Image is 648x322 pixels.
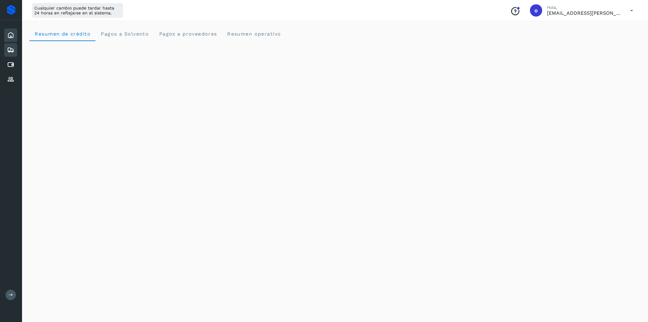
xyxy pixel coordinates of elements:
[547,5,621,10] p: Hola,
[4,43,17,57] div: Embarques
[4,73,17,86] div: Proveedores
[4,29,17,42] div: Inicio
[4,58,17,71] div: Cuentas por pagar
[159,31,217,37] span: Pagos a proveedores
[227,31,281,37] span: Resumen operativo
[34,31,91,37] span: Resumen de crédito
[32,3,123,18] div: Cualquier cambio puede tardar hasta 24 horas en reflejarse en el sistema.
[547,10,621,16] p: ops.lozano@solvento.mx
[100,31,149,37] span: Pagos a Solvento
